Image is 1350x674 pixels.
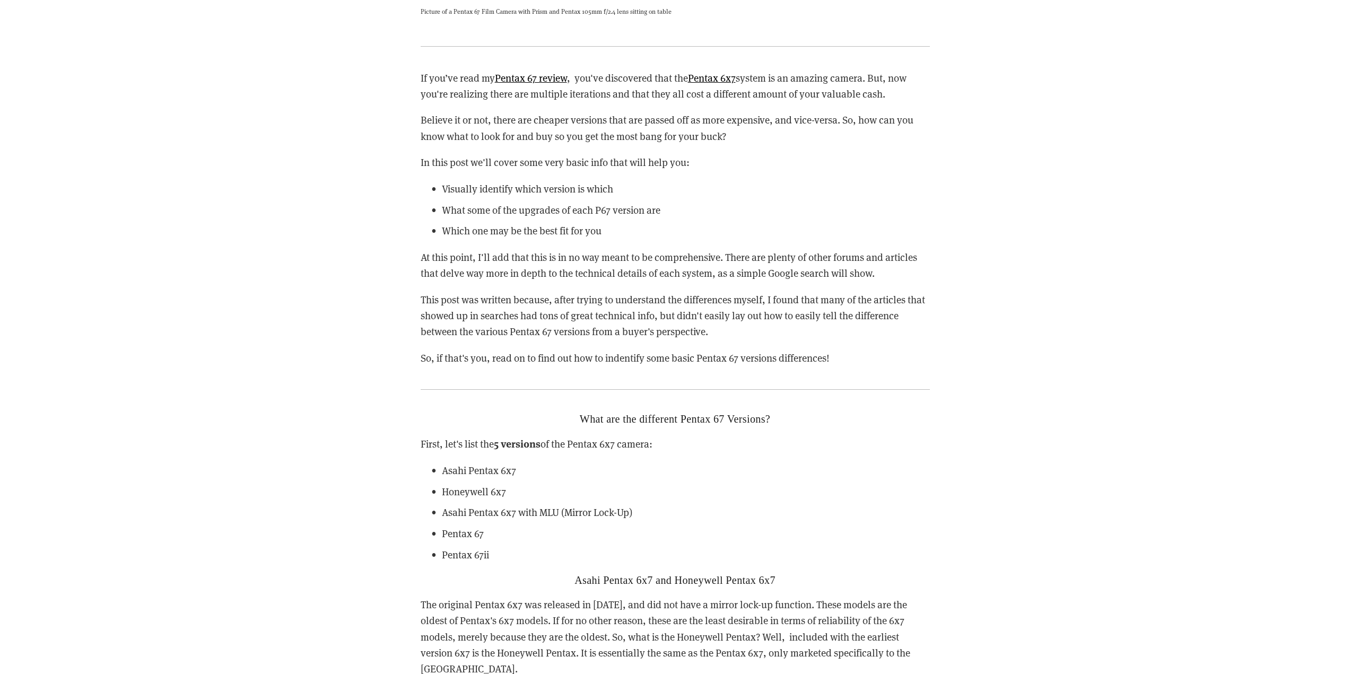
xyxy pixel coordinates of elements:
a: Pentax 67 review [495,71,567,84]
p: Which one may be the best fit for you [442,223,930,239]
p: Honeywell 6x7 [442,484,930,500]
p: What some of the upgrades of each P67 version are [442,202,930,218]
p: Asahi Pentax 6x7 with MLU (Mirror Lock-Up) [442,504,930,520]
p: Pentax 67 [442,526,930,541]
h2: What are the different Pentax 67 Versions? [421,413,930,425]
p: Visually identify which version is which [442,181,930,197]
a: Pentax 6x7 [688,71,736,84]
p: At this point, I'll add that this is in no way meant to be comprehensive. There are plenty of oth... [421,249,930,282]
p: Asahi Pentax 6x7 [442,462,930,478]
p: First, let's list the of the Pentax 6x7 camera: [421,435,930,452]
p: If you’ve read my , you've discovered that the system is an amazing camera. But, now you're reali... [421,70,930,102]
p: Believe it or not, there are cheaper versions that are passed off as more expensive, and vice-ver... [421,112,930,144]
strong: 5 versions [494,436,541,450]
p: Pentax 67ii [442,547,930,563]
p: This post was written because, after trying to understand the differences myself, I found that ma... [421,292,930,340]
h2: Asahi Pentax 6x7 and Honeywell Pentax 6x7 [421,574,930,587]
p: Picture of a Pentax 67 Film Camera with Prism and Pentax 105mm f/2.4 lens sitting on table [421,6,930,16]
p: In this post we'll cover some very basic info that will help you: [421,154,930,170]
p: So, if that's you, read on to find out how to indentify some basic Pentax 67 versions differences! [421,350,930,366]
